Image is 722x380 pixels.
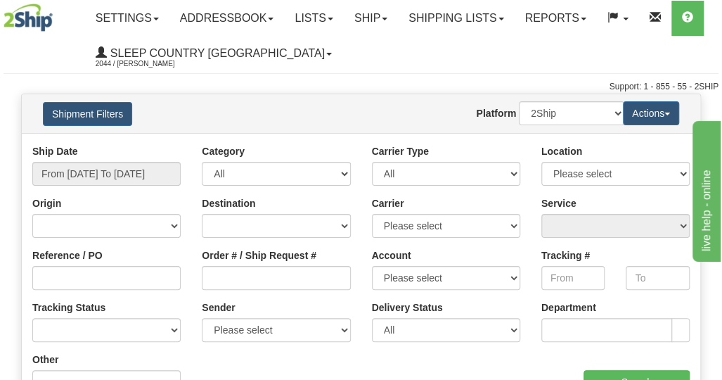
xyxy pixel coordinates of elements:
[96,57,201,71] span: 2044 / [PERSON_NAME]
[626,266,690,290] input: To
[85,36,342,71] a: Sleep Country [GEOGRAPHIC_DATA] 2044 / [PERSON_NAME]
[32,144,78,158] label: Ship Date
[202,144,245,158] label: Category
[541,266,605,290] input: From
[541,196,576,210] label: Service
[85,1,169,36] a: Settings
[284,1,343,36] a: Lists
[107,47,325,59] span: Sleep Country [GEOGRAPHIC_DATA]
[623,101,679,125] button: Actions
[169,1,285,36] a: Addressbook
[476,106,516,120] label: Platform
[344,1,398,36] a: Ship
[43,102,132,126] button: Shipment Filters
[541,248,590,262] label: Tracking #
[541,300,596,315] label: Department
[372,144,429,158] label: Carrier Type
[4,81,718,93] div: Support: 1 - 855 - 55 - 2SHIP
[32,353,58,367] label: Other
[202,248,316,262] label: Order # / Ship Request #
[398,1,514,36] a: Shipping lists
[202,196,255,210] label: Destination
[515,1,597,36] a: Reports
[372,196,404,210] label: Carrier
[202,300,235,315] label: Sender
[32,248,103,262] label: Reference / PO
[32,300,105,315] label: Tracking Status
[372,248,411,262] label: Account
[32,196,61,210] label: Origin
[541,144,582,158] label: Location
[372,300,443,315] label: Delivery Status
[690,118,721,262] iframe: chat widget
[11,8,130,25] div: live help - online
[4,4,53,32] img: logo2044.jpg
